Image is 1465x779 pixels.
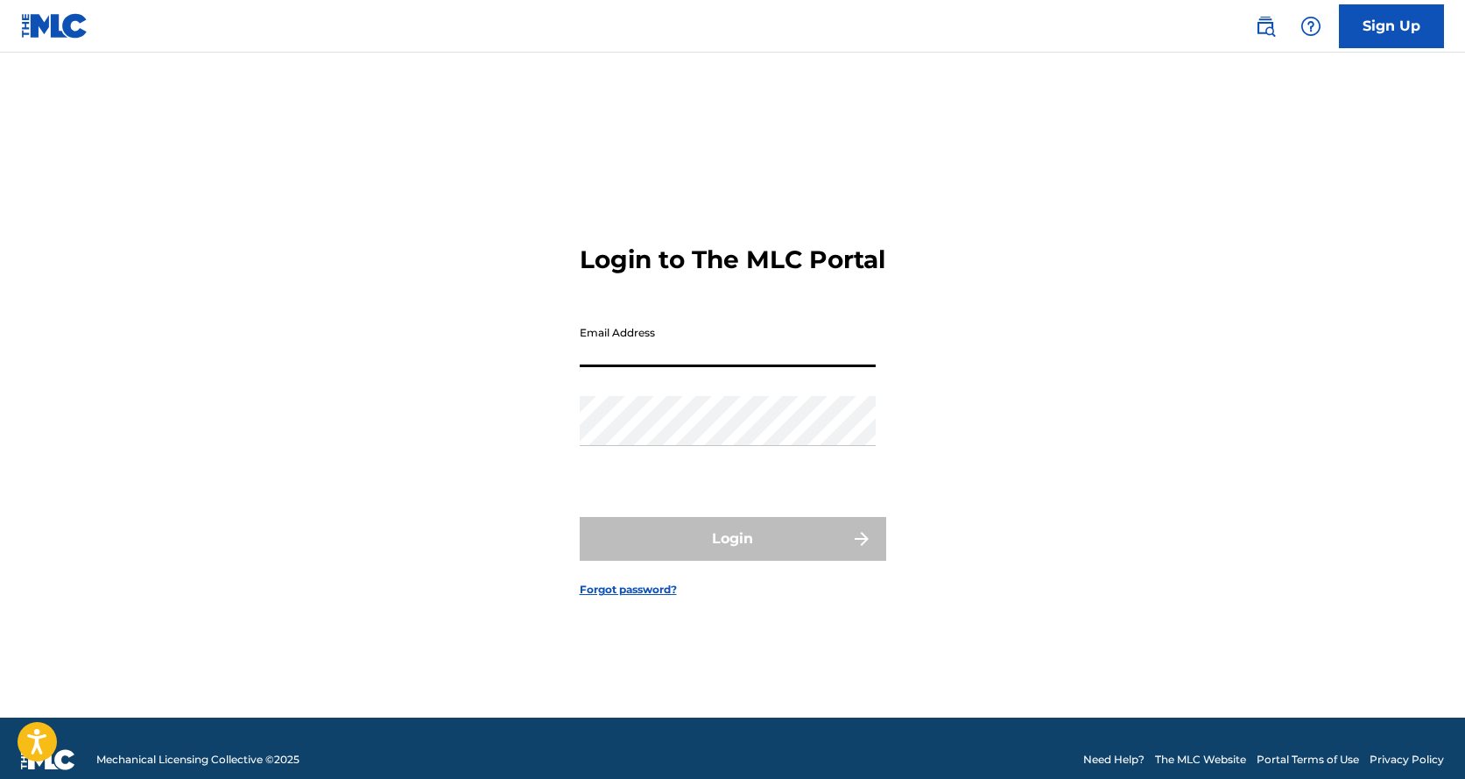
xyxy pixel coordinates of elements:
img: MLC Logo [21,13,88,39]
h3: Login to The MLC Portal [580,244,885,275]
span: Mechanical Licensing Collective © 2025 [96,752,299,768]
div: Help [1293,9,1328,44]
a: The MLC Website [1155,752,1246,768]
img: help [1300,16,1321,37]
a: Forgot password? [580,582,677,598]
a: Portal Terms of Use [1257,752,1359,768]
a: Privacy Policy [1370,752,1444,768]
img: search [1255,16,1276,37]
a: Sign Up [1339,4,1444,48]
a: Need Help? [1083,752,1145,768]
a: Public Search [1248,9,1283,44]
img: logo [21,749,75,770]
